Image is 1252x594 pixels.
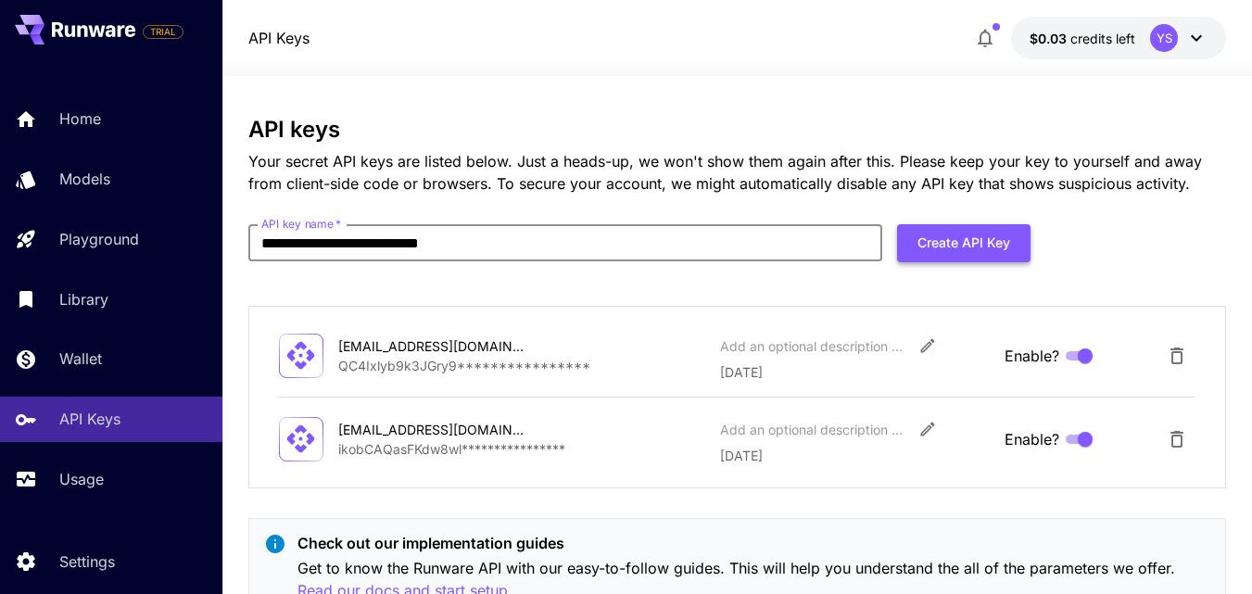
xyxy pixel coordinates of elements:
[1005,345,1059,367] span: Enable?
[248,117,1226,143] h3: API keys
[911,412,944,446] button: Edit
[143,20,183,43] span: Add your payment card to enable full platform functionality.
[338,420,524,439] div: [EMAIL_ADDRESS][DOMAIN_NAME]'s Org
[1030,31,1070,46] span: $0.03
[1030,29,1135,48] div: $0.0344
[897,224,1031,262] button: Create API Key
[248,150,1226,195] p: Your secret API keys are listed below. Just a heads-up, we won't show them again after this. Plea...
[59,348,102,370] p: Wallet
[720,420,905,439] div: Add an optional description or comment
[59,107,101,130] p: Home
[59,468,104,490] p: Usage
[1150,24,1178,52] div: YS
[248,27,310,49] a: API Keys
[1011,17,1226,59] button: $0.0344YS
[59,550,115,573] p: Settings
[1158,421,1195,458] button: Delete API Key
[1158,337,1195,374] button: Delete API Key
[297,532,1210,554] p: Check out our implementation guides
[720,336,905,356] div: Add an optional description or comment
[720,362,991,382] p: [DATE]
[261,216,341,232] label: API key name
[59,408,120,430] p: API Keys
[59,228,139,250] p: Playground
[720,446,991,465] p: [DATE]
[911,329,944,362] button: Edit
[59,168,110,190] p: Models
[59,288,108,310] p: Library
[1005,428,1059,450] span: Enable?
[338,336,524,356] div: [EMAIL_ADDRESS][DOMAIN_NAME]'s Org
[1070,31,1135,46] span: credits left
[248,27,310,49] nav: breadcrumb
[144,25,183,39] span: TRIAL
